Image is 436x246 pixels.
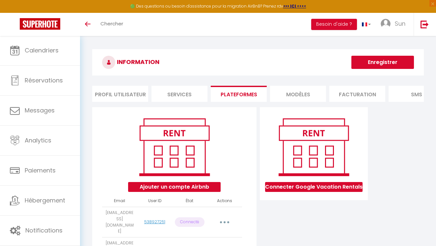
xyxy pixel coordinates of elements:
[207,195,242,207] th: Actions
[272,115,356,179] img: rent.png
[381,19,391,29] img: ...
[270,86,326,102] li: MODÈLES
[172,195,207,207] th: État
[395,19,405,28] span: Sun
[25,226,63,234] span: Notifications
[211,86,267,102] li: Plateformes
[351,56,414,69] button: Enregistrer
[421,20,429,28] img: logout
[137,195,172,207] th: User ID
[144,219,165,225] a: 538927251
[20,18,60,30] img: Super Booking
[95,13,128,36] a: Chercher
[25,106,55,114] span: Messages
[132,115,216,179] img: rent.png
[128,182,221,192] button: Ajouter un compte Airbnb
[175,217,204,227] p: Connecté
[102,207,137,237] td: [EMAIL_ADDRESS][DOMAIN_NAME]
[151,86,207,102] li: Services
[265,182,363,192] button: Connecter Google Vacation Rentals
[25,136,51,144] span: Analytics
[376,13,414,36] a: ... Sun
[283,3,306,9] a: >>> ICI <<<<
[25,46,59,54] span: Calendriers
[100,20,123,27] span: Chercher
[102,195,137,207] th: Email
[25,166,56,174] span: Paiements
[311,19,357,30] button: Besoin d'aide ?
[329,86,385,102] li: Facturation
[92,49,424,76] h3: INFORMATION
[92,86,148,102] li: Profil Utilisateur
[25,196,65,204] span: Hébergement
[25,76,63,84] span: Réservations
